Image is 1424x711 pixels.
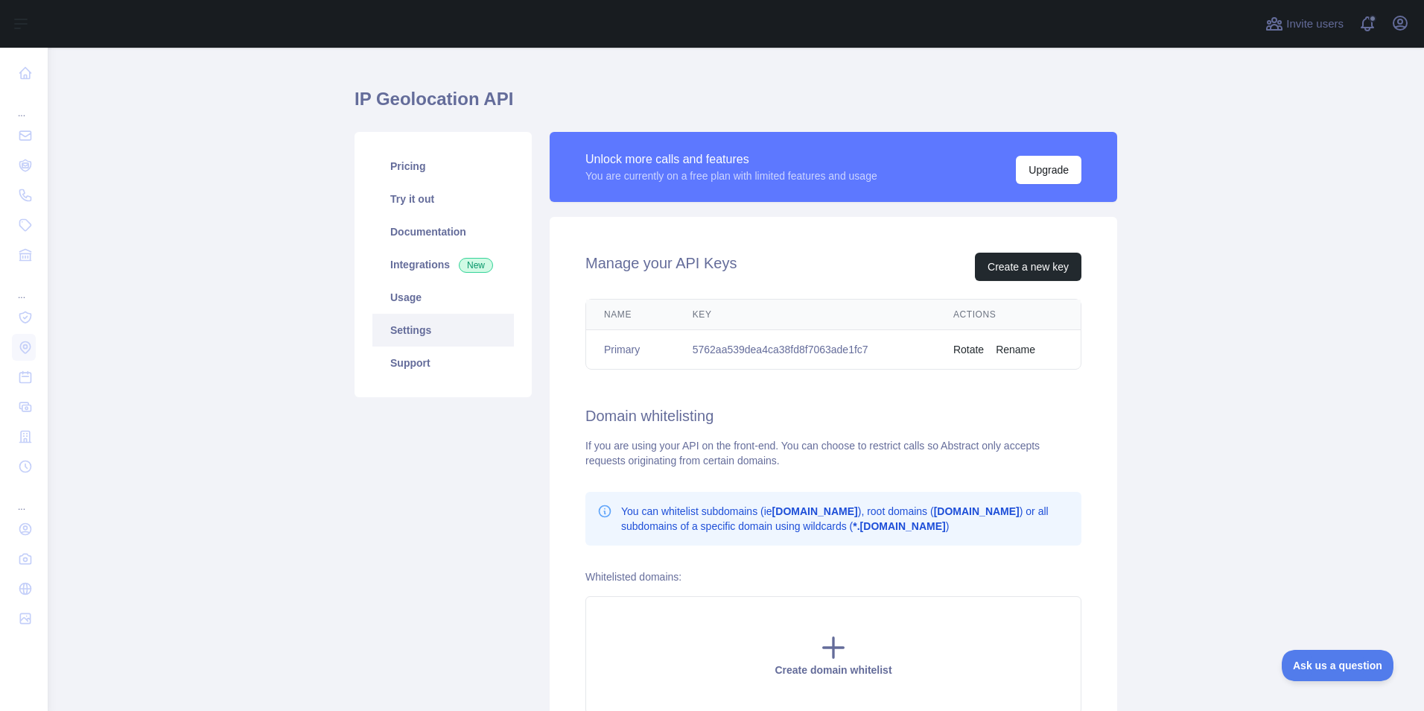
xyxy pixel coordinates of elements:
[675,330,935,370] td: 5762aa539dea4ca38fd8f7063ade1fc7
[12,89,36,119] div: ...
[935,300,1081,330] th: Actions
[586,330,675,370] td: Primary
[996,342,1035,357] button: Rename
[934,505,1020,517] b: [DOMAIN_NAME]
[355,87,1117,123] h1: IP Geolocation API
[12,271,36,301] div: ...
[372,150,514,183] a: Pricing
[775,664,891,676] span: Create domain whitelist
[1016,156,1081,184] button: Upgrade
[459,258,493,273] span: New
[953,342,984,357] button: Rotate
[372,183,514,215] a: Try it out
[372,347,514,379] a: Support
[372,281,514,314] a: Usage
[586,300,675,330] th: Name
[585,253,737,281] h2: Manage your API Keys
[621,504,1069,534] p: You can whitelist subdomains (ie ), root domains ( ) or all subdomains of a specific domain using...
[1282,650,1394,681] iframe: Toggle Customer Support
[372,248,514,281] a: Integrations New
[1262,12,1347,36] button: Invite users
[585,438,1081,468] div: If you are using your API on the front-end. You can choose to restrict calls so Abstract only acc...
[585,571,681,583] label: Whitelisted domains:
[372,314,514,347] a: Settings
[585,151,877,168] div: Unlock more calls and features
[585,405,1081,426] h2: Domain whitelisting
[12,483,36,513] div: ...
[585,168,877,183] div: You are currently on a free plan with limited features and usage
[675,300,935,330] th: Key
[1286,16,1344,33] span: Invite users
[372,215,514,248] a: Documentation
[853,520,945,532] b: *.[DOMAIN_NAME]
[772,505,858,517] b: [DOMAIN_NAME]
[975,253,1081,281] button: Create a new key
